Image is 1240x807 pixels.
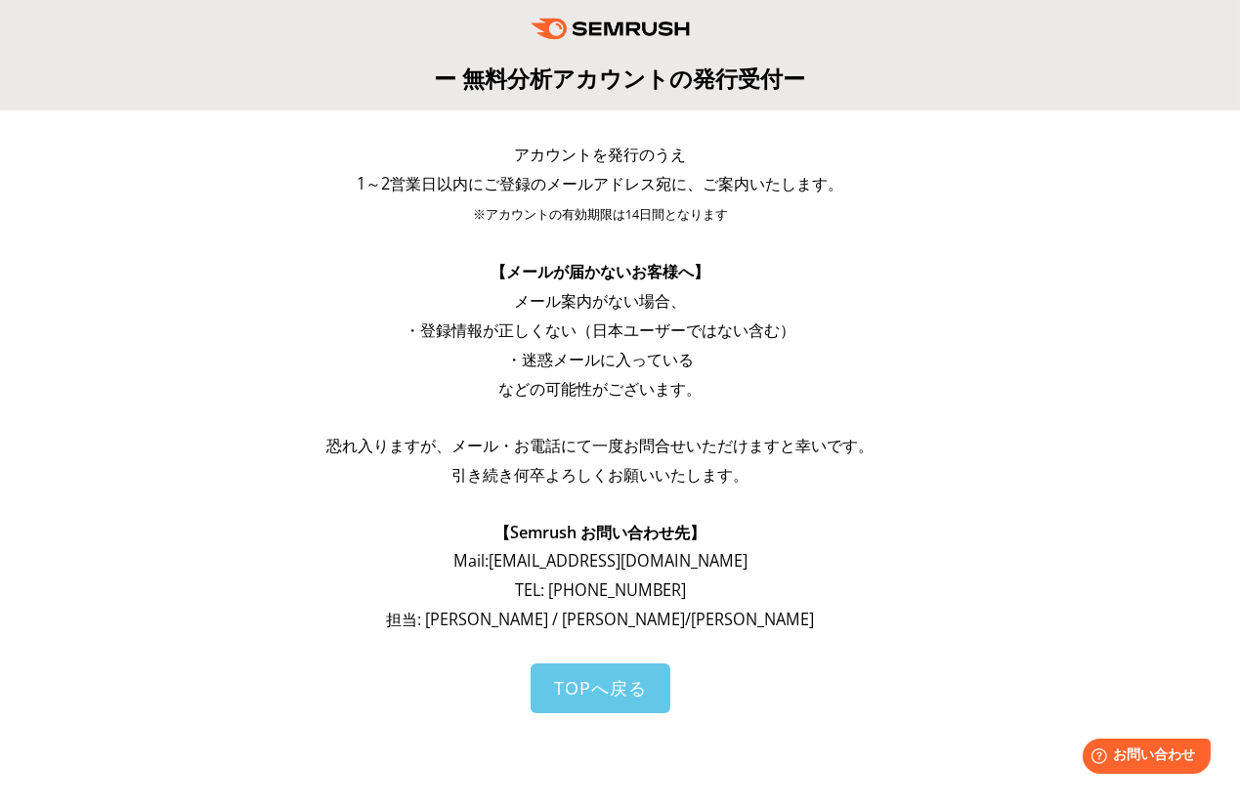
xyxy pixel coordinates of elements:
[387,609,815,630] span: 担当: [PERSON_NAME] / [PERSON_NAME]/[PERSON_NAME]
[495,522,706,543] span: 【Semrush お問い合わせ先】
[435,63,806,94] span: ー 無料分析アカウントの発行受付ー
[531,663,670,713] a: TOPへ戻る
[507,349,695,370] span: ・迷惑メールに入っている
[452,464,749,486] span: 引き続き何卒よろしくお願いいたします。
[358,173,844,194] span: 1～2営業日以内にご登録のメールアドレス宛に、ご案内いたします。
[515,290,687,312] span: メール案内がない場合、
[499,378,703,400] span: などの可能性がございます。
[515,579,686,601] span: TEL: [PHONE_NUMBER]
[406,319,796,341] span: ・登録情報が正しくない（日本ユーザーではない含む）
[515,144,687,165] span: アカウントを発行のうえ
[1066,731,1219,786] iframe: Help widget launcher
[327,435,875,456] span: 恐れ入りますが、メール・お電話にて一度お問合せいただけますと幸いです。
[554,676,647,700] span: TOPへ戻る
[492,261,710,282] span: 【メールが届かないお客様へ】
[473,206,728,223] span: ※アカウントの有効期限は14日間となります
[453,550,748,572] span: Mail: [EMAIL_ADDRESS][DOMAIN_NAME]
